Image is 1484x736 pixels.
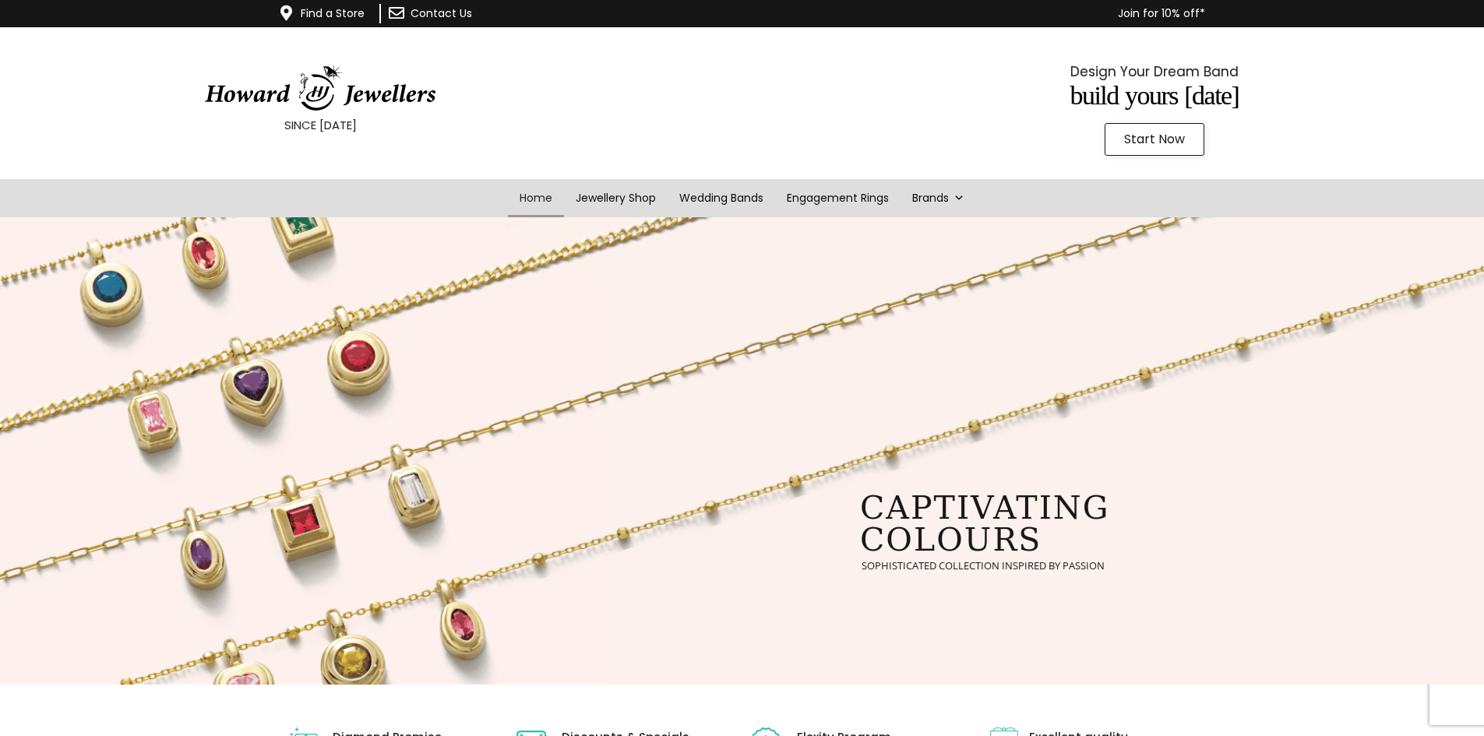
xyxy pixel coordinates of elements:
a: Brands [901,179,976,217]
span: Start Now [1124,133,1185,146]
p: Join for 10% off* [563,4,1205,23]
rs-layer: captivating colours [860,492,1109,556]
img: HowardJewellersLogo-04 [203,65,437,111]
a: Start Now [1105,123,1204,156]
a: Jewellery Shop [564,179,668,217]
p: Design Your Dream Band [873,60,1436,83]
rs-layer: sophisticated collection inspired by passion [862,561,1105,571]
a: Home [508,179,564,217]
a: Wedding Bands [668,179,775,217]
a: Find a Store [301,5,365,21]
span: Build Yours [DATE] [1070,81,1239,110]
p: SINCE [DATE] [39,115,601,136]
a: Contact Us [411,5,472,21]
a: Engagement Rings [775,179,901,217]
